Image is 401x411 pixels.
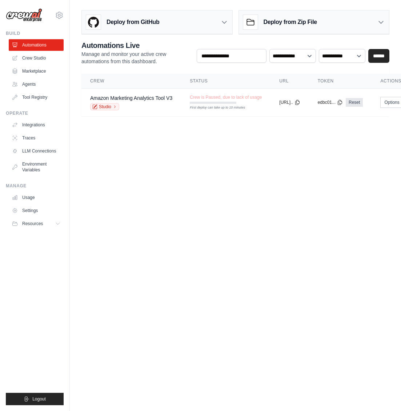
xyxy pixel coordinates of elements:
th: URL [270,74,309,89]
h3: Deploy from GitHub [107,18,159,27]
th: Crew [81,74,181,89]
a: Settings [9,205,64,216]
div: Manage [6,183,64,189]
a: Usage [9,192,64,203]
h3: Deploy from Zip File [264,18,317,27]
a: Tool Registry [9,91,64,103]
span: Resources [22,221,43,227]
a: Traces [9,132,64,144]
h2: Automations Live [81,40,191,50]
a: Agents [9,78,64,90]
a: LLM Connections [9,145,64,157]
a: Crew Studio [9,52,64,64]
div: Operate [6,110,64,116]
button: Logout [6,393,64,405]
img: Logo [6,8,42,22]
a: Studio [90,103,119,110]
span: Crew is Paused, due to lack of usage [190,94,262,100]
p: Manage and monitor your active crew automations from this dashboard. [81,50,191,65]
th: Token [309,74,372,89]
a: Amazon Marketing Analytics Tool V3 [90,95,172,101]
a: Environment Variables [9,158,64,176]
button: Resources [9,218,64,229]
a: Automations [9,39,64,51]
img: GitHub Logo [86,15,101,29]
a: Marketplace [9,65,64,77]
a: Reset [346,98,363,107]
a: Integrations [9,119,64,131]
div: Build [6,30,64,36]
span: Logout [32,396,46,402]
button: edbc01... [318,99,343,105]
th: Status [181,74,270,89]
div: First deploy can take up to 10 minutes [190,105,236,110]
